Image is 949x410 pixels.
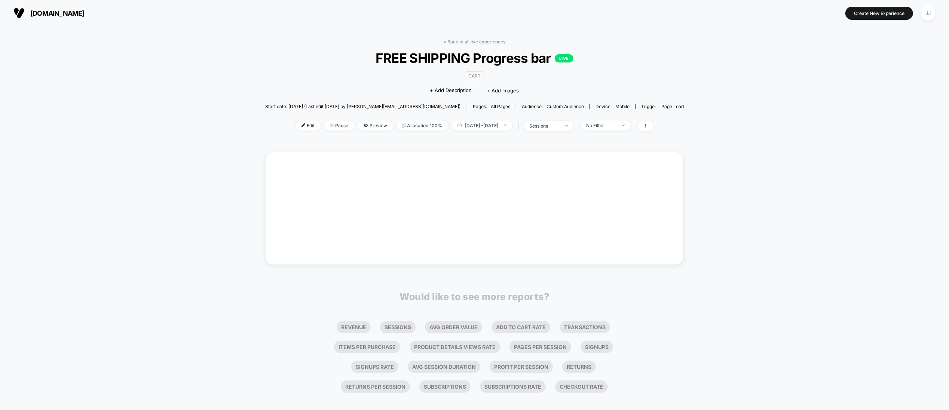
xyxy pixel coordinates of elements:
[296,120,321,131] span: Edit
[457,123,462,127] img: calendar
[452,120,512,131] span: [DATE] - [DATE]
[480,380,546,393] li: Subscriptions Rate
[30,9,85,17] span: [DOMAIN_NAME]
[919,6,938,21] button: JJ
[465,71,484,80] span: CART
[522,104,584,109] div: Audience:
[921,6,936,21] div: JJ
[562,361,596,373] li: Returns
[397,120,448,131] span: Allocation: 100%
[509,341,571,353] li: Pages Per Session
[330,123,334,127] img: end
[425,321,482,333] li: Avg Order Value
[590,104,635,109] span: Device:
[351,361,398,373] li: Signups Rate
[547,104,584,109] span: Custom Audience
[587,123,616,128] div: No Filter
[444,39,506,45] a: < Back to all live experiences
[301,123,305,127] img: edit
[13,7,25,19] img: Visually logo
[11,7,87,19] button: [DOMAIN_NAME]
[341,380,410,393] li: Returns Per Session
[492,321,550,333] li: Add To Cart Rate
[358,120,393,131] span: Preview
[560,321,610,333] li: Transactions
[615,104,630,109] span: mobile
[661,104,684,109] span: Page Load
[408,361,480,373] li: Avg Session Duration
[265,104,460,109] span: Start date: [DATE] (Last edit [DATE] by [PERSON_NAME][EMAIL_ADDRESS][DOMAIN_NAME])
[286,50,663,66] span: FREE SHIPPING Progress bar
[419,380,471,393] li: Subscriptions
[641,104,684,109] div: Trigger:
[530,123,560,129] div: sessions
[490,361,553,373] li: Profit Per Session
[845,7,913,20] button: Create New Experience
[430,87,472,94] span: + Add Description
[400,291,549,302] p: Would like to see more reports?
[504,125,507,126] img: end
[622,125,625,126] img: end
[380,321,416,333] li: Sessions
[555,380,608,393] li: Checkout Rate
[337,321,371,333] li: Revenue
[473,104,510,109] div: Pages:
[565,125,568,126] img: end
[334,341,400,353] li: Items Per Purchase
[324,120,354,131] span: Pause
[581,341,613,353] li: Signups
[491,104,510,109] span: all pages
[402,123,405,128] img: rebalance
[555,54,573,62] p: LIVE
[410,341,500,353] li: Product Details Views Rate
[516,120,524,131] span: |
[487,88,519,94] span: + Add Images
